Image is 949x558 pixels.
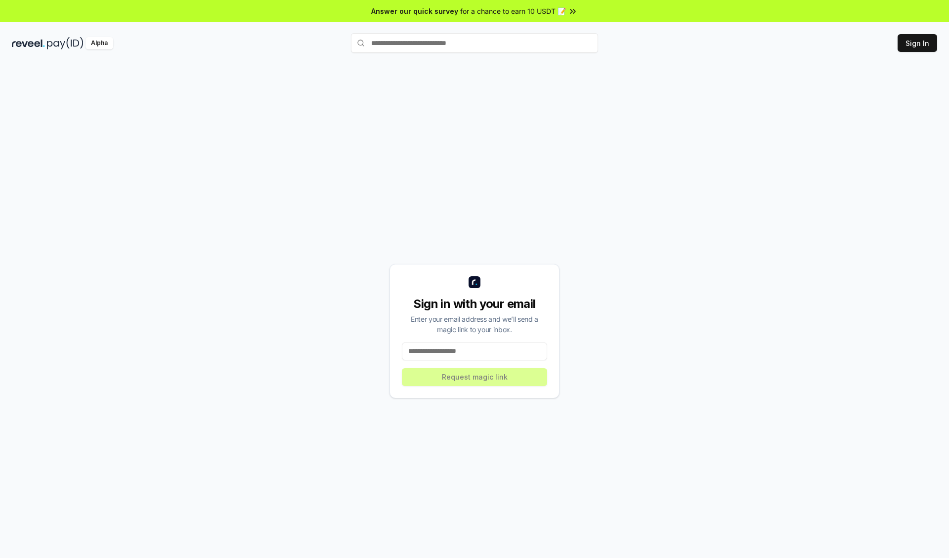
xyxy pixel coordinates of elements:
div: Alpha [86,37,113,49]
div: Sign in with your email [402,296,547,312]
img: logo_small [469,276,480,288]
button: Sign In [898,34,937,52]
img: pay_id [47,37,84,49]
img: reveel_dark [12,37,45,49]
div: Enter your email address and we’ll send a magic link to your inbox. [402,314,547,335]
span: for a chance to earn 10 USDT 📝 [460,6,566,16]
span: Answer our quick survey [371,6,458,16]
